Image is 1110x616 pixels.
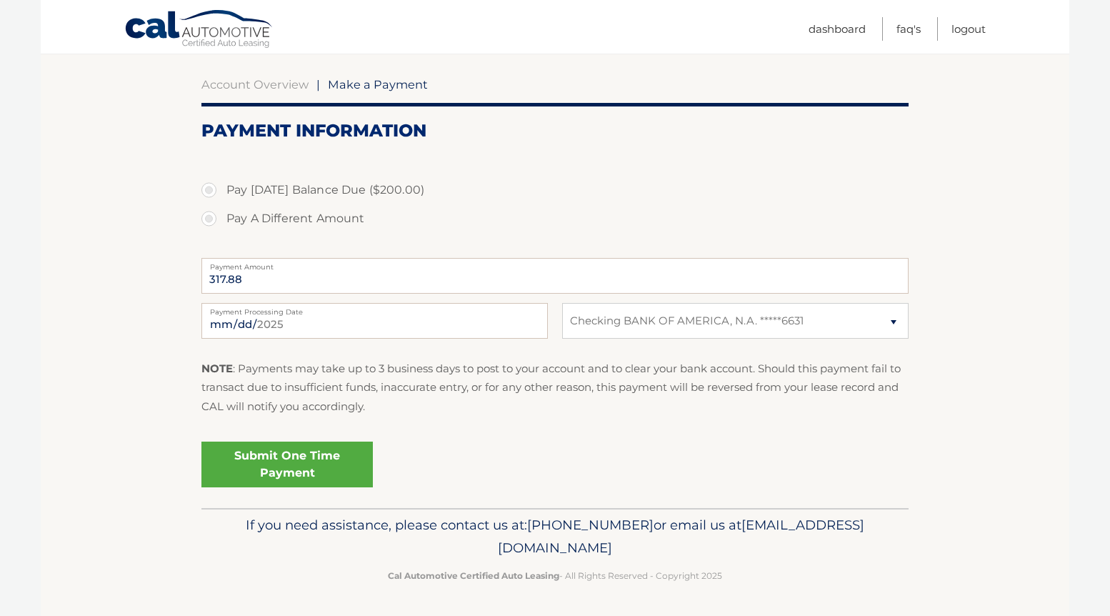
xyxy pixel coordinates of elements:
[201,442,373,487] a: Submit One Time Payment
[316,77,320,91] span: |
[527,517,654,533] span: [PHONE_NUMBER]
[388,570,559,581] strong: Cal Automotive Certified Auto Leasing
[201,176,909,204] label: Pay [DATE] Balance Due ($200.00)
[896,17,921,41] a: FAQ's
[201,120,909,141] h2: Payment Information
[201,204,909,233] label: Pay A Different Amount
[211,568,899,583] p: - All Rights Reserved - Copyright 2025
[951,17,986,41] a: Logout
[211,514,899,560] p: If you need assistance, please contact us at: or email us at
[201,258,909,294] input: Payment Amount
[809,17,866,41] a: Dashboard
[201,359,909,416] p: : Payments may take up to 3 business days to post to your account and to clear your bank account....
[201,303,548,314] label: Payment Processing Date
[201,258,909,269] label: Payment Amount
[328,77,428,91] span: Make a Payment
[498,517,864,556] span: [EMAIL_ADDRESS][DOMAIN_NAME]
[201,362,233,375] strong: NOTE
[201,77,309,91] a: Account Overview
[124,9,274,51] a: Cal Automotive
[201,303,548,339] input: Payment Date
